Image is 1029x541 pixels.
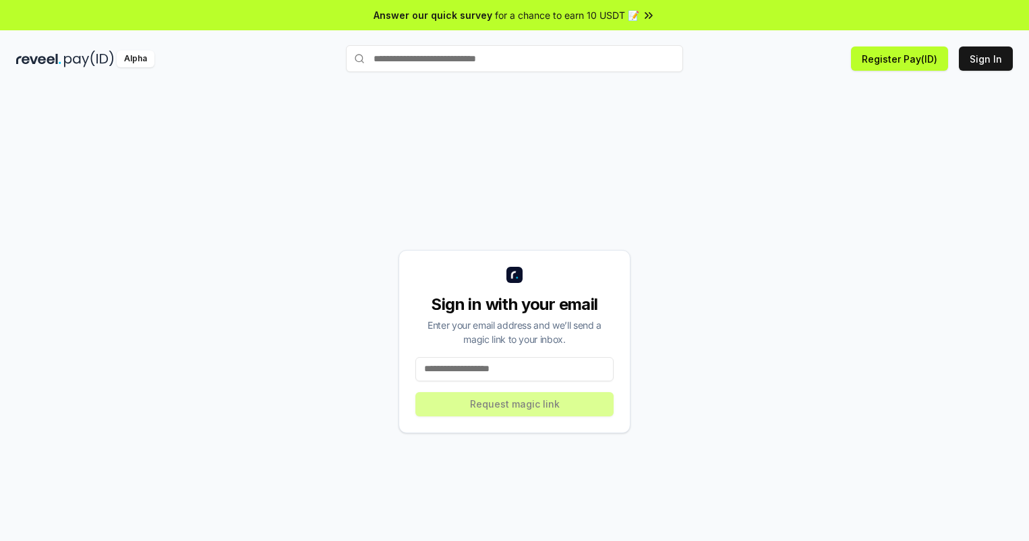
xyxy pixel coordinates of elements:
div: Sign in with your email [415,294,614,315]
img: pay_id [64,51,114,67]
div: Enter your email address and we’ll send a magic link to your inbox. [415,318,614,346]
img: reveel_dark [16,51,61,67]
img: logo_small [506,267,523,283]
div: Alpha [117,51,154,67]
button: Sign In [959,46,1013,71]
span: for a chance to earn 10 USDT 📝 [495,8,639,22]
button: Register Pay(ID) [851,46,948,71]
span: Answer our quick survey [374,8,492,22]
